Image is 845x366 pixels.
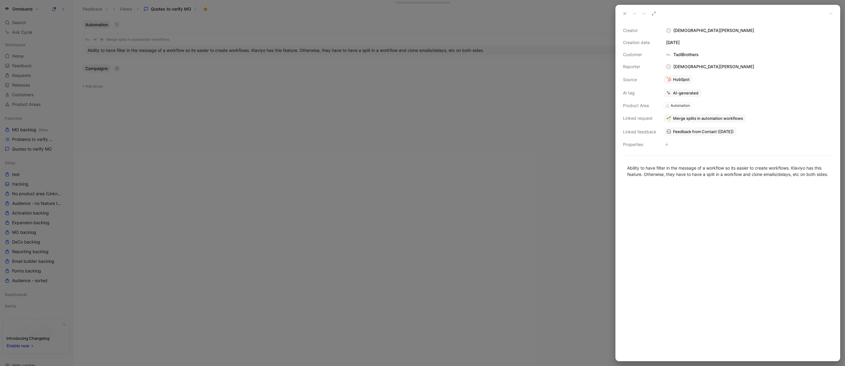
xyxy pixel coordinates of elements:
[623,102,656,109] div: Product Area
[673,129,734,134] span: Feedback from Contact ([DATE])
[623,39,656,46] div: Creation date
[666,52,671,57] img: logo
[664,75,692,84] a: HubSpot
[664,63,757,70] div: [DEMOGRAPHIC_DATA][PERSON_NAME]
[623,141,656,148] div: Properties
[623,51,656,58] div: Customer
[623,115,656,122] div: Linked request
[664,51,701,58] div: TadiBrothers
[664,27,833,34] div: [DEMOGRAPHIC_DATA][PERSON_NAME]
[667,29,671,33] div: K
[664,89,701,97] button: AI-generated
[671,103,690,109] div: Automation
[623,89,656,97] div: AI tag
[623,27,656,34] div: Creator
[623,76,656,83] div: Source
[673,116,743,121] span: Merge splits in automation workflows
[667,65,671,69] div: K
[623,128,656,135] div: Linked feedback
[627,165,828,177] div: Ability to have filter in the message of a workflow so its easier to create workflows. Klaviyo ha...
[664,39,833,46] div: [DATE]
[623,63,656,70] div: Reporter
[666,116,671,121] img: 🌱
[673,90,698,96] div: AI-generated
[664,114,746,123] button: 🌱Merge splits in automation workflows
[664,127,736,136] a: Feedback from Contact ([DATE])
